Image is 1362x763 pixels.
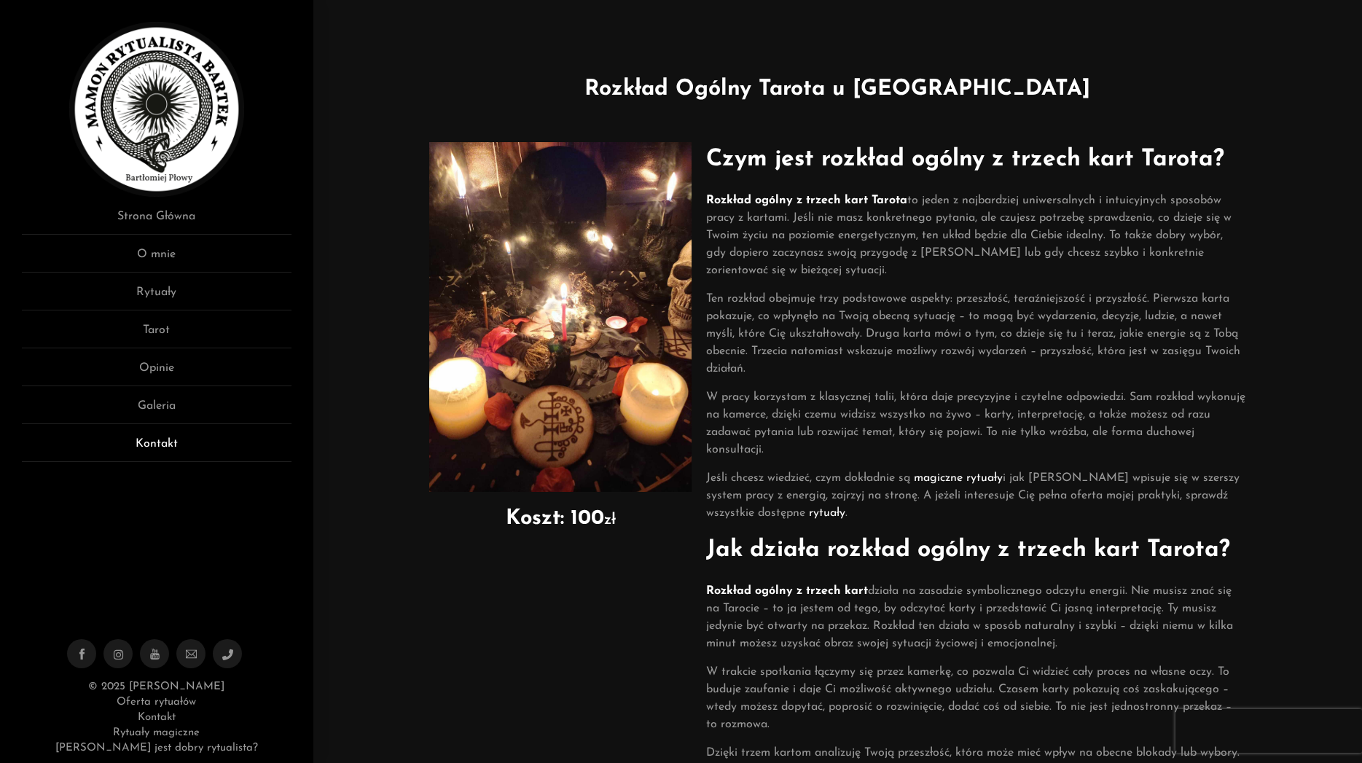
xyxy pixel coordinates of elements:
strong: Rozkład ogólny z trzech kart [706,585,868,597]
p: Jeśli chcesz wiedzieć, czym dokładnie są i jak [PERSON_NAME] wpisuje się w szerszy system pracy z... [706,469,1245,522]
p: W pracy korzystam z klasycznej talii, która daje precyzyjne i czytelne odpowiedzi. Sam rozkład wy... [706,388,1245,458]
a: Opinie [22,359,291,386]
a: Kontakt [138,712,176,723]
a: [PERSON_NAME] jest dobry rytualista? [55,743,258,754]
p: Ten rozkład obejmuje trzy podstawowe aspekty: przeszłość, teraźniejszość i przyszłość. Pierwsza k... [706,290,1245,377]
p: W trakcie spotkania łączymy się przez kamerkę, co pozwala Ci widzieć cały proces na własne oczy. ... [706,663,1245,733]
h2: Jak działa rozkład ogólny z trzech kart Tarota? [706,533,1245,568]
p: to jeden z najbardziej uniwersalnych i intuicyjnych sposobów pracy z kartami. Jeśli nie masz konk... [706,192,1245,279]
a: Galeria [22,397,291,424]
a: rytuały [809,507,845,519]
span: zł [604,512,616,528]
strong: Koszt: 100 [506,508,604,529]
h1: Rozkład Ogólny Tarota u [GEOGRAPHIC_DATA] [335,73,1340,106]
iframe: reCAPTCHA [1175,709,1362,753]
p: działa na zasadzie symbolicznego odczytu energii. Nie musisz znać się na Tarocie – to ja jestem o... [706,582,1245,652]
a: O mnie [22,246,291,273]
strong: Rozkład ogólny z trzech kart Tarota [706,195,907,206]
a: magiczne rytuały [914,472,1003,484]
a: Tarot [22,321,291,348]
a: Rytuały magiczne [113,727,200,738]
a: Strona Główna [22,208,291,235]
h2: Czym jest rozkład ogólny z trzech kart Tarota? [706,142,1245,177]
img: Rytualista Bartek [69,22,244,197]
a: Oferta rytuałów [117,697,196,708]
a: Rytuały [22,283,291,310]
a: Kontakt [22,435,291,462]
